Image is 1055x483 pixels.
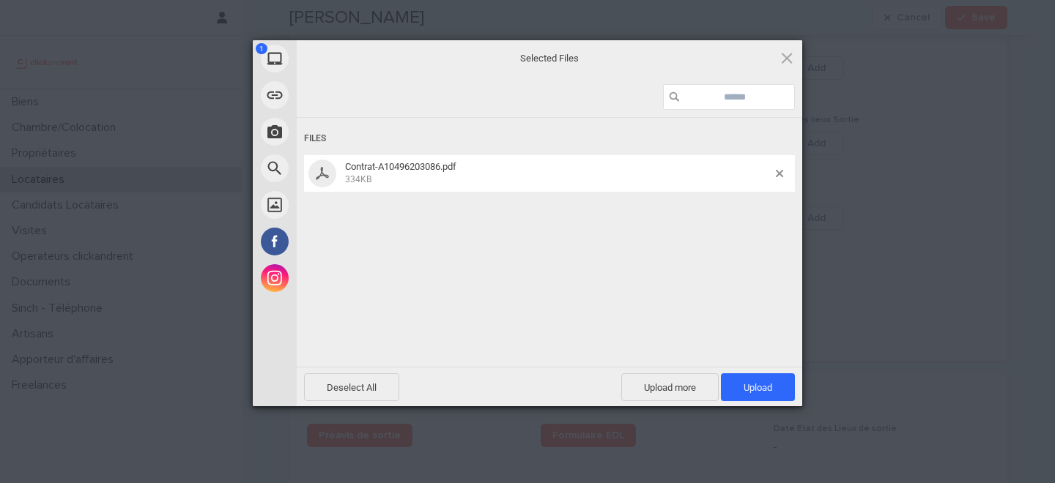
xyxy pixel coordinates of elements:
[779,50,795,66] span: Click here or hit ESC to close picker
[345,161,456,172] span: Contrat-A10496203086.pdf
[256,43,267,54] span: 1
[253,223,429,260] div: Facebook
[721,373,795,401] span: Upload
[744,382,772,393] span: Upload
[253,113,429,150] div: Take Photo
[345,174,371,184] span: 334KB
[253,77,429,113] div: Link (URL)
[253,260,429,296] div: Instagram
[621,373,719,401] span: Upload more
[304,373,399,401] span: Deselect All
[253,40,429,77] div: My Device
[253,150,429,187] div: Web Search
[253,187,429,223] div: Unsplash
[403,52,696,65] span: Selected Files
[341,161,776,185] span: Contrat-A10496203086.pdf
[304,125,795,152] div: Files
